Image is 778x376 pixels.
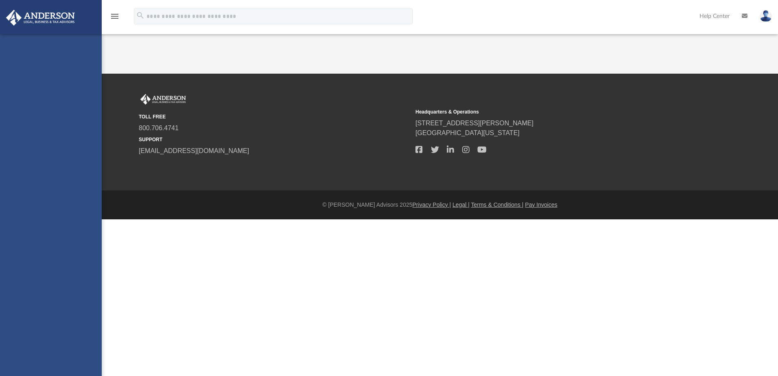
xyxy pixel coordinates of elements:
small: Headquarters & Operations [415,108,686,116]
a: Legal | [452,201,470,208]
i: search [136,11,145,20]
img: Anderson Advisors Platinum Portal [139,94,188,105]
a: [GEOGRAPHIC_DATA][US_STATE] [415,129,520,136]
div: © [PERSON_NAME] Advisors 2025 [102,201,778,209]
img: Anderson Advisors Platinum Portal [4,10,77,26]
a: Pay Invoices [525,201,557,208]
small: TOLL FREE [139,113,410,120]
a: [STREET_ADDRESS][PERSON_NAME] [415,120,533,127]
a: [EMAIL_ADDRESS][DOMAIN_NAME] [139,147,249,154]
i: menu [110,11,120,21]
a: Privacy Policy | [413,201,451,208]
small: SUPPORT [139,136,410,143]
a: Terms & Conditions | [471,201,524,208]
img: User Pic [760,10,772,22]
a: 800.706.4741 [139,125,179,131]
a: menu [110,15,120,21]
